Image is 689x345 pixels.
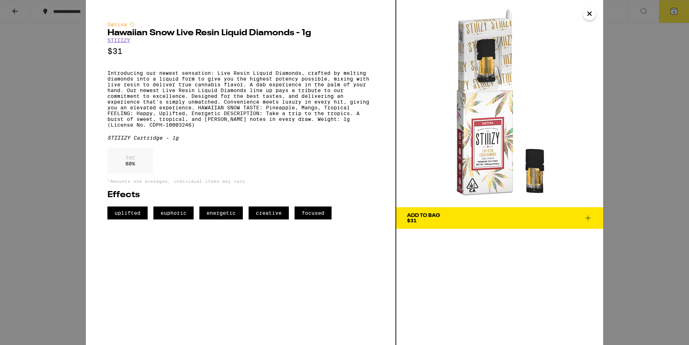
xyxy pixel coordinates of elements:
span: Hi. Need any help? [4,5,52,11]
p: Introducing our newest sensation: Live Resin Liquid Diamonds, crafted by melting diamonds into a ... [107,70,374,128]
a: STIIIZY [107,37,130,43]
span: $31 [407,218,417,223]
p: THC [125,155,135,161]
span: creative [249,206,289,219]
span: focused [295,206,332,219]
p: *Amounts are averages, individual items may vary. [107,179,374,183]
div: Add To Bag [407,213,440,218]
p: $31 [107,47,374,56]
button: Add To Bag$31 [396,207,603,229]
span: euphoric [153,206,194,219]
div: 88 % [107,148,153,174]
img: sativaColor.svg [129,22,135,27]
div: STIIIZY Cartridge - 1g [107,135,374,141]
span: uplifted [107,206,148,219]
h2: Hawaiian Snow Live Resin Liquid Diamonds - 1g [107,29,374,37]
h2: Effects [107,191,374,199]
button: Close [583,7,596,20]
div: Sativa [107,22,374,27]
span: energetic [199,206,243,219]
